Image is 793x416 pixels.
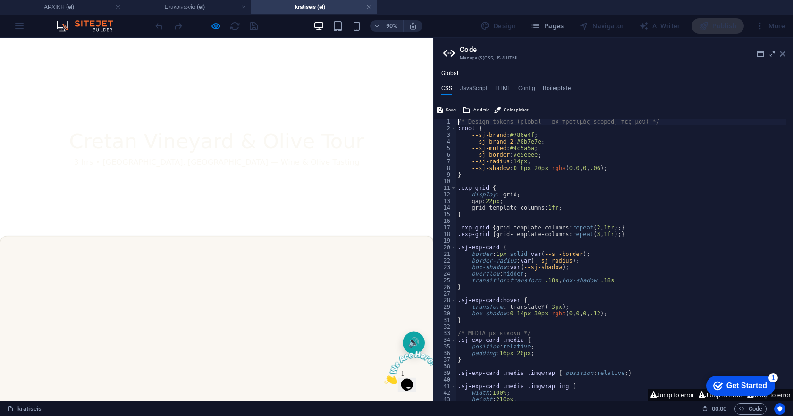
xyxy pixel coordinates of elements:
[434,323,456,330] div: 32
[434,343,456,350] div: 35
[94,55,101,62] img: tab_keywords_by_traffic_grey.svg
[739,403,762,415] span: Code
[434,204,456,211] div: 14
[434,244,456,251] div: 20
[434,350,456,357] div: 36
[504,104,528,116] span: Color picker
[460,54,767,62] h3: Manage (S)CSS, JS & HTML
[15,25,23,32] img: website_grey.svg
[434,284,456,290] div: 26
[473,104,489,116] span: Add file
[531,21,564,31] span: Pages
[434,304,456,310] div: 29
[25,55,33,62] img: tab_domain_overview_orange.svg
[434,383,456,390] div: 41
[434,238,456,244] div: 19
[527,18,567,34] button: Pages
[712,403,726,415] span: 00 00
[434,231,456,238] div: 18
[434,178,456,185] div: 10
[434,132,456,138] div: 3
[434,251,456,257] div: 21
[434,310,456,317] div: 30
[434,224,456,231] div: 17
[493,104,530,116] button: Color picker
[126,2,251,12] h4: Επικοινωνία (el)
[423,344,481,389] iframe: chat widget
[434,211,456,218] div: 15
[25,25,104,32] div: Domain: [DOMAIN_NAME]
[734,403,767,415] button: Code
[434,264,456,271] div: 23
[434,376,456,383] div: 40
[441,85,452,95] h4: CSS
[434,317,456,323] div: 31
[434,198,456,204] div: 13
[774,403,785,415] button: Usercentrics
[434,165,456,171] div: 8
[436,104,457,116] button: Save
[8,403,42,415] a: Click to cancel selection. Double-click to open Pages
[104,56,159,62] div: Keywords by Traffic
[696,389,744,401] button: Jump to error
[460,85,488,95] h4: JavaScript
[434,363,456,370] div: 38
[26,15,46,23] div: v 4.0.25
[434,337,456,343] div: 34
[70,2,79,11] div: 1
[434,257,456,264] div: 22
[718,405,720,412] span: :
[434,396,456,403] div: 43
[434,330,456,337] div: 33
[434,357,456,363] div: 37
[434,218,456,224] div: 16
[434,297,456,304] div: 28
[434,145,456,152] div: 5
[251,2,377,12] h4: kratiseis (el)
[434,370,456,376] div: 39
[28,10,68,19] div: Get Started
[495,85,511,95] h4: HTML
[518,85,536,95] h4: Config
[210,20,221,32] button: Click here to leave preview mode and continue editing
[446,104,456,116] span: Save
[434,185,456,191] div: 11
[434,158,456,165] div: 7
[8,5,76,25] div: Get Started 1 items remaining, 80% complete
[434,390,456,396] div: 42
[434,119,456,125] div: 1
[370,20,404,32] button: 90%
[384,20,399,32] h6: 90%
[15,15,23,23] img: logo_orange.svg
[434,271,456,277] div: 24
[54,20,125,32] img: Editor Logo
[434,125,456,132] div: 2
[648,389,696,401] button: Jump to error
[434,171,456,178] div: 9
[434,152,456,158] div: 6
[460,45,785,54] h2: Code
[409,22,417,30] i: On resize automatically adjust zoom level to fit chosen device.
[702,403,727,415] h6: Session time
[434,191,456,198] div: 12
[4,4,62,41] img: Λήψη προσοχής για συνομιλία
[4,4,8,12] span: 1
[477,18,520,34] div: Design (Ctrl+Alt+Y)
[434,277,456,284] div: 25
[36,56,84,62] div: Domain Overview
[434,138,456,145] div: 4
[543,85,571,95] h4: Boilerplate
[461,104,491,116] button: Add file
[441,70,458,77] h4: Global
[434,290,456,297] div: 27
